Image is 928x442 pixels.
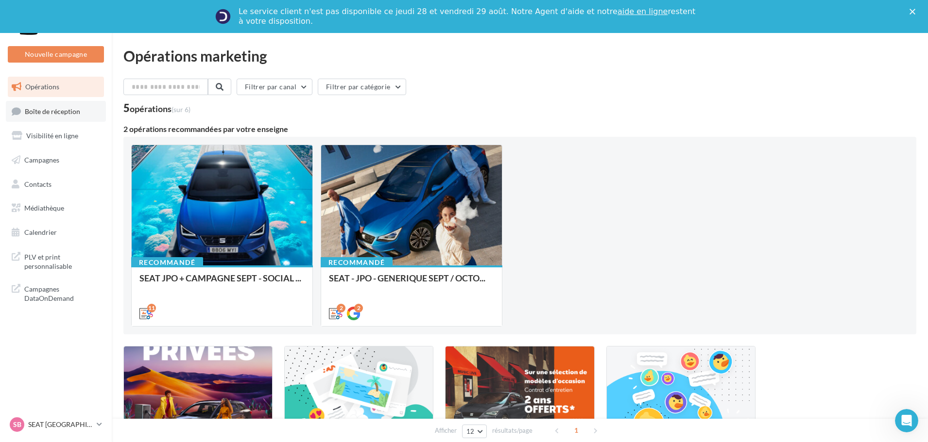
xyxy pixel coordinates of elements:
[8,46,104,63] button: Nouvelle campagne
[24,156,59,164] span: Campagnes
[172,105,190,114] span: (sur 6)
[130,104,190,113] div: opérations
[123,125,916,133] div: 2 opérations recommandées par votre enseigne
[24,228,57,236] span: Calendrier
[237,79,312,95] button: Filtrer par canal
[337,304,345,312] div: 2
[329,273,485,283] span: SEAT - JPO - GENERIQUE SEPT / OCTO...
[6,222,106,243] a: Calendrier
[568,423,584,438] span: 1
[13,420,21,429] span: SB
[354,304,363,312] div: 2
[28,420,93,429] p: SEAT [GEOGRAPHIC_DATA]
[26,131,78,140] span: Visibilité en ligne
[131,257,203,268] div: Recommandé
[6,174,106,195] a: Contacts
[618,7,668,16] a: aide en ligne
[25,107,80,115] span: Boîte de réception
[462,425,487,438] button: 12
[6,198,106,218] a: Médiathèque
[239,7,697,26] div: Le service client n'est pas disponible ce jeudi 28 et vendredi 29 août. Notre Agent d'aide et not...
[215,9,231,24] img: Profile image for Service-Client
[6,278,106,307] a: Campagnes DataOnDemand
[6,150,106,170] a: Campagnes
[123,103,190,114] div: 5
[6,77,106,97] a: Opérations
[6,246,106,275] a: PLV et print personnalisable
[492,426,533,435] span: résultats/page
[147,304,156,312] div: 11
[24,282,100,303] span: Campagnes DataOnDemand
[24,204,64,212] span: Médiathèque
[318,79,406,95] button: Filtrer par catégorie
[895,409,918,432] iframe: Intercom live chat
[139,273,301,283] span: SEAT JPO + CAMPAGNE SEPT - SOCIAL ...
[8,415,104,434] a: SB SEAT [GEOGRAPHIC_DATA]
[6,101,106,122] a: Boîte de réception
[6,126,106,146] a: Visibilité en ligne
[25,82,59,91] span: Opérations
[435,426,457,435] span: Afficher
[910,9,919,15] div: Fermer
[466,427,475,435] span: 12
[123,49,916,63] div: Opérations marketing
[321,257,393,268] div: Recommandé
[24,250,100,271] span: PLV et print personnalisable
[24,180,52,188] span: Contacts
